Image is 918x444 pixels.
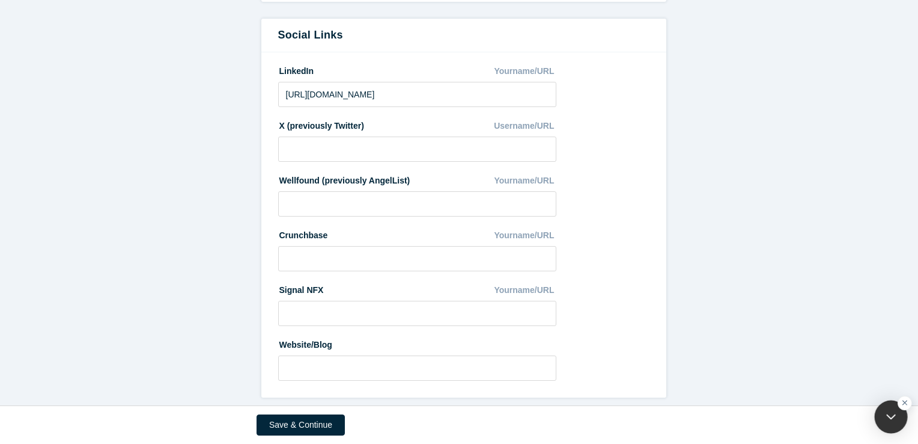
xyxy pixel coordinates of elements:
label: Signal NFX [278,280,324,297]
h3: Social Links [278,27,649,43]
div: Yourname/URL [494,280,556,301]
div: Yourname/URL [494,61,556,82]
label: Website/Blog [278,335,332,351]
label: Crunchbase [278,225,328,242]
label: Wellfound (previously AngelList) [278,170,410,187]
div: Username/URL [494,116,556,137]
div: Yourname/URL [494,225,556,246]
label: LinkedIn [278,61,314,78]
label: X (previously Twitter) [278,116,364,132]
button: Save & Continue [257,415,345,436]
div: Yourname/URL [494,170,556,191]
